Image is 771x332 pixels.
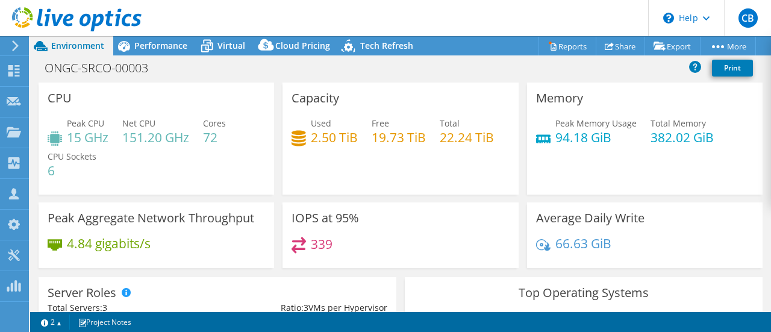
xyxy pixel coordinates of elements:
[414,286,754,299] h3: Top Operating Systems
[67,237,151,250] h4: 4.84 gigabits/s
[39,61,167,75] h1: ONGC-SRCO-00003
[372,131,426,144] h4: 19.73 TiB
[217,40,245,51] span: Virtual
[203,117,226,129] span: Cores
[134,40,187,51] span: Performance
[651,117,706,129] span: Total Memory
[51,40,104,51] span: Environment
[292,92,339,105] h3: Capacity
[564,312,601,325] li: Linux
[48,286,116,299] h3: Server Roles
[102,302,107,313] span: 3
[440,131,494,144] h4: 22.24 TiB
[69,315,140,330] a: Project Notes
[505,312,557,325] li: Windows
[122,117,155,129] span: Net CPU
[217,301,387,315] div: Ratio: VMs per Hypervisor
[48,211,254,225] h3: Peak Aggregate Network Throughput
[596,37,645,55] a: Share
[67,117,104,129] span: Peak CPU
[372,117,389,129] span: Free
[33,315,70,330] a: 2
[538,37,596,55] a: Reports
[292,211,359,225] h3: IOPS at 95%
[275,40,330,51] span: Cloud Pricing
[536,211,645,225] h3: Average Daily Write
[712,60,753,77] a: Print
[440,117,460,129] span: Total
[48,92,72,105] h3: CPU
[555,237,611,250] h4: 66.63 GiB
[663,13,674,23] svg: \n
[48,151,96,162] span: CPU Sockets
[536,92,583,105] h3: Memory
[304,302,308,313] span: 3
[555,117,637,129] span: Peak Memory Usage
[700,37,756,55] a: More
[311,117,331,129] span: Used
[203,131,226,144] h4: 72
[738,8,758,28] span: CB
[360,40,413,51] span: Tech Refresh
[311,131,358,144] h4: 2.50 TiB
[555,131,637,144] h4: 94.18 GiB
[311,237,332,251] h4: 339
[651,131,714,144] h4: 382.02 GiB
[48,164,96,177] h4: 6
[608,312,655,325] li: VMware
[122,131,189,144] h4: 151.20 GHz
[67,131,108,144] h4: 15 GHz
[645,37,701,55] a: Export
[48,301,217,315] div: Total Servers:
